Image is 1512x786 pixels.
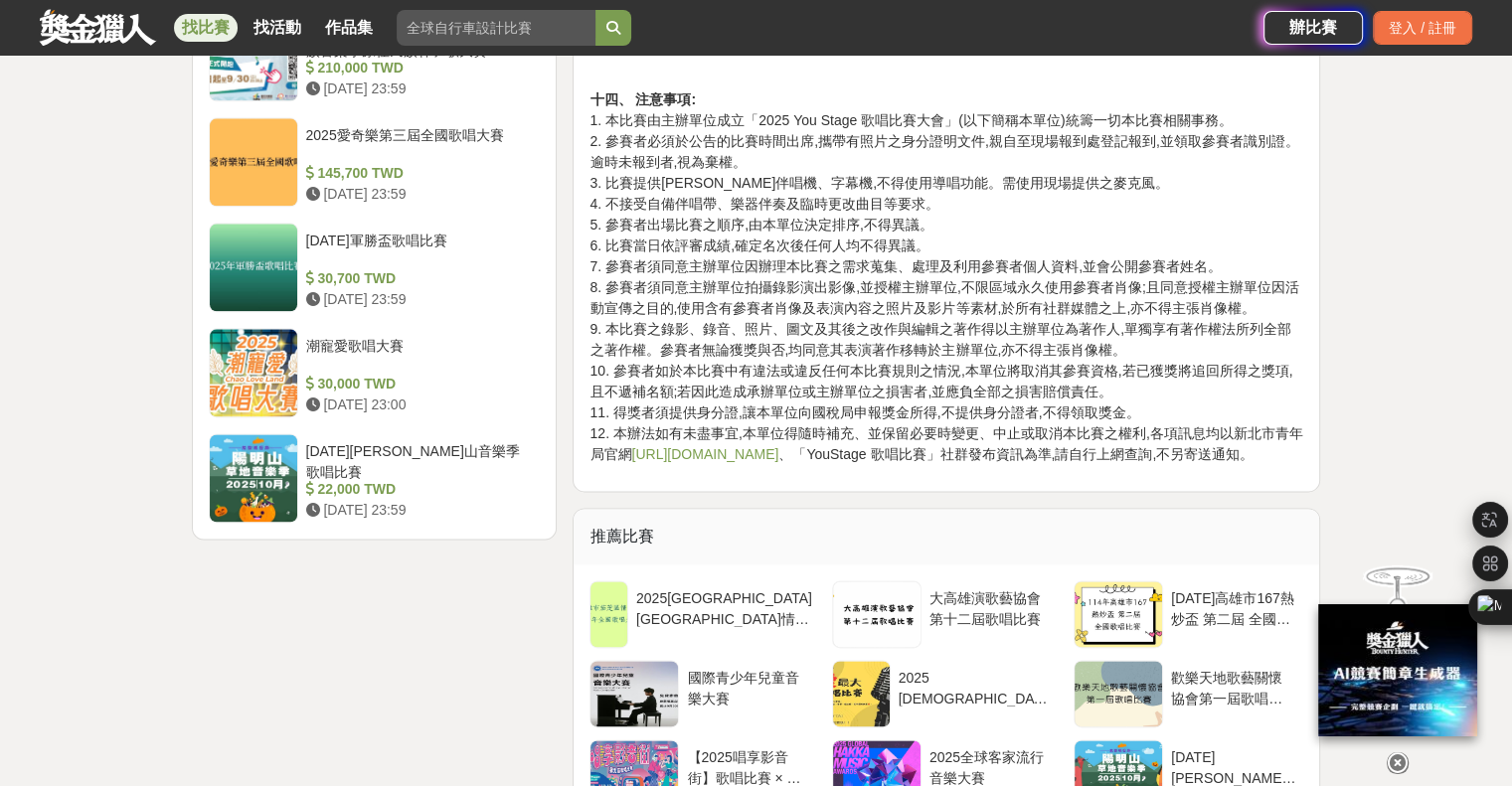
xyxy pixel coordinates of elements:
div: [DATE]軍勝盃歌唱比賽 [306,231,533,268]
a: 大高雄演歌藝協會第十二屆歌唱比賽 [832,580,1062,648]
strong: 十四、 注意事項: [589,91,696,107]
div: [DATE] 23:59 [306,184,533,205]
a: [DATE][PERSON_NAME]山音樂季歌唱比賽 22,000 TWD [DATE] 23:59 [209,433,541,523]
input: 全球自行車設計比賽 [397,10,595,46]
div: [DATE] 23:00 [306,394,533,415]
div: [DATE] 23:59 [306,79,533,99]
div: [DATE][PERSON_NAME]山音樂季歌唱比賽 [306,441,533,479]
a: 歡樂天地歌藝關懷協會第一屆歌唱比賽 [1074,660,1303,727]
div: 22,000 TWD [306,479,533,500]
a: 潮寵愛歌唱大賽 30,000 TWD [DATE] 23:00 [209,328,541,417]
div: 210,000 TWD [306,58,533,79]
div: 潮寵愛歌唱大賽 [306,336,533,374]
div: 國際青少年兒童音樂大賽 [687,668,811,706]
div: 歡樂天地歌藝關懷協會第一屆歌唱比賽 [1171,668,1295,706]
a: 作品集 [317,14,381,42]
a: 找比賽 [174,14,238,42]
a: [DATE]高雄市167熱炒盃 第二屆 全國歌唱比賽 [1074,580,1303,648]
a: 2025 [DEMOGRAPHIC_DATA][PERSON_NAME] 第11屆 愛最大歌唱比賽 [832,660,1062,727]
img: 46e73366-dd3b-432a-96b1-cde1e50db53d.jpg [1318,603,1477,735]
div: 大高雄演歌藝協會第十二屆歌唱比賽 [929,588,1054,626]
div: 登入 / 註冊 [1373,11,1472,45]
a: 2025[GEOGRAPHIC_DATA][GEOGRAPHIC_DATA]情人碼頭盃下半年全國歌唱大賽 [589,580,819,648]
p: 1. 本比賽由主辦單位成立「2025 You Stage 歌唱比賽大會」(以下簡稱本單位)統籌一切本比賽相關事務。 2. 參賽者必須於公告的比賽時間出席,攜帶有照片之身分證明文件,親自至現場報到... [589,89,1303,465]
a: 辦比賽 [1263,11,1363,45]
a: 114年度[GEOGRAPHIC_DATA]住民族音樂季原住民族林班歌大賽 210,000 TWD [DATE] 23:59 [209,12,541,101]
div: 145,700 TWD [306,163,533,184]
a: 找活動 [246,14,309,42]
div: 2025愛奇樂第三屆全國歌唱大賽 [306,125,533,163]
div: [DATE][PERSON_NAME]山音樂季歌唱比賽 [1171,747,1295,785]
div: 2025 [DEMOGRAPHIC_DATA][PERSON_NAME] 第11屆 愛最大歌唱比賽 [899,668,1055,706]
div: 2025全球客家流行音樂大賽 [929,747,1054,785]
a: [URL][DOMAIN_NAME] [631,446,778,462]
div: [DATE] 23:59 [306,500,533,521]
a: [DATE]軍勝盃歌唱比賽 30,700 TWD [DATE] 23:59 [209,223,541,312]
div: 2025[GEOGRAPHIC_DATA][GEOGRAPHIC_DATA]情人碼頭盃下半年全國歌唱大賽 [636,588,812,626]
a: 2025愛奇樂第三屆全國歌唱大賽 145,700 TWD [DATE] 23:59 [209,117,541,207]
div: [DATE] 23:59 [306,289,533,310]
div: [DATE]高雄市167熱炒盃 第二屆 全國歌唱比賽 [1171,588,1295,626]
div: 推薦比賽 [574,509,1319,564]
a: 國際青少年兒童音樂大賽 [589,660,819,727]
div: 30,000 TWD [306,374,533,394]
div: 30,700 TWD [306,268,533,289]
div: 【2025唱享影音街】歌唱比賽 × 風格市集 [687,747,811,785]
